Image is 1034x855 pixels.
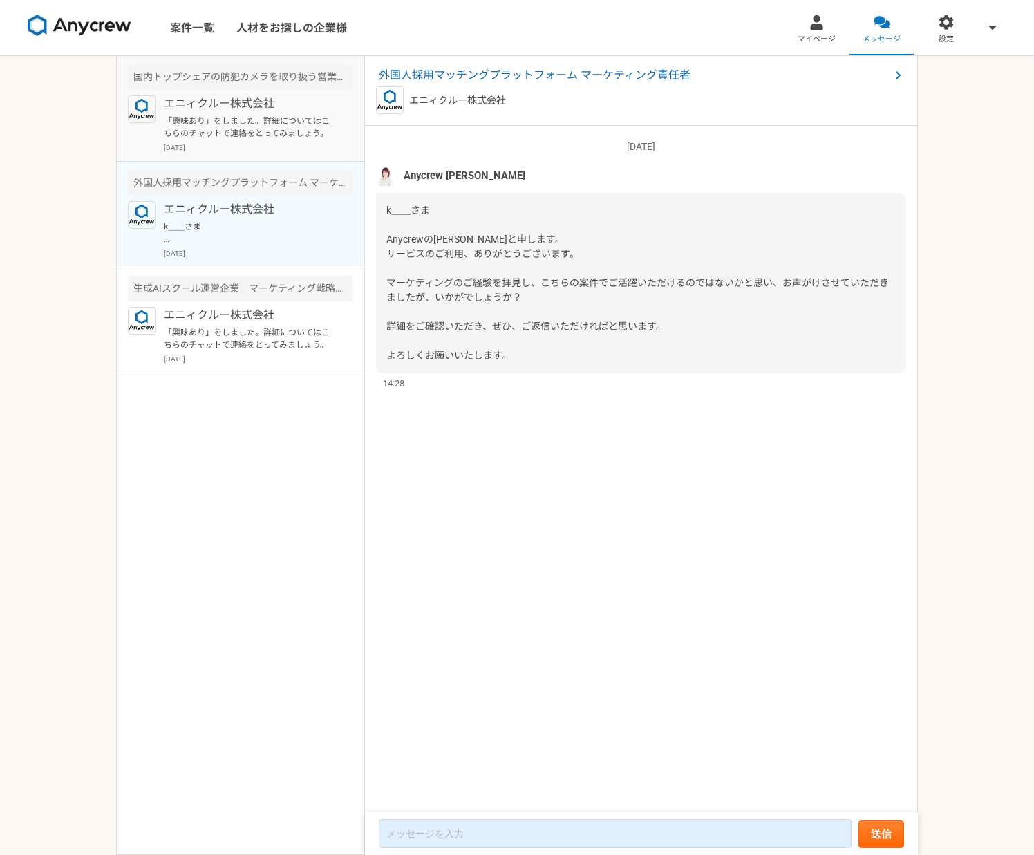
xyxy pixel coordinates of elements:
[164,307,335,323] p: エニィクルー株式会社
[128,64,353,90] div: 国内トップシェアの防犯カメラを取り扱う営業代理店 BtoBマーケティング
[164,326,335,351] p: 「興味あり」をしました。詳細についてはこちらのチャットで連絡をとってみましょう。
[383,377,404,390] span: 14:28
[376,86,404,114] img: logo_text_blue_01.png
[164,248,353,259] p: [DATE]
[404,168,525,183] span: Anycrew [PERSON_NAME]
[379,67,890,84] span: 外国人採用マッチングプラットフォーム マーケティング責任者
[164,220,335,245] p: k＿＿さま Anycrewの[PERSON_NAME]と申します。 サービスのご利用、ありがとうございます。 マーケティングのご経験を拝見し、こちらの案件でご活躍いただけるのではないかと思い、お...
[939,34,954,45] span: 設定
[386,205,889,361] span: k＿＿さま Anycrewの[PERSON_NAME]と申します。 サービスのご利用、ありがとうございます。 マーケティングのご経験を拝見し、こちらの案件でご活躍いただけるのではないかと思い、お...
[798,34,836,45] span: マイページ
[164,354,353,364] p: [DATE]
[128,276,353,301] div: 生成AIスクール運営企業 マーケティング戦略ディレクター
[164,201,335,218] p: エニィクルー株式会社
[858,820,904,848] button: 送信
[409,93,506,108] p: エニィクルー株式会社
[863,34,901,45] span: メッセージ
[376,140,906,154] p: [DATE]
[128,307,156,335] img: logo_text_blue_01.png
[128,201,156,229] img: logo_text_blue_01.png
[128,95,156,123] img: logo_text_blue_01.png
[164,115,335,140] p: 「興味あり」をしました。詳細についてはこちらのチャットで連絡をとってみましょう。
[376,165,397,186] img: %E5%90%8D%E7%A7%B0%E6%9C%AA%E8%A8%AD%E5%AE%9A%E3%81%AE%E3%83%87%E3%82%B6%E3%82%A4%E3%83%B3__3_.png
[164,142,353,153] p: [DATE]
[128,170,353,196] div: 外国人採用マッチングプラットフォーム マーケティング責任者
[28,15,131,37] img: 8DqYSo04kwAAAAASUVORK5CYII=
[164,95,335,112] p: エニィクルー株式会社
